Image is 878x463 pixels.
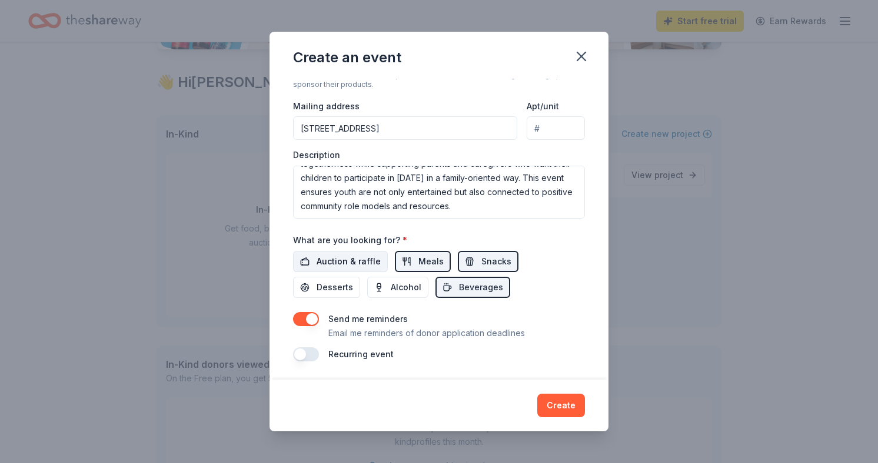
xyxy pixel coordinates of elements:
div: Create an event [293,48,401,67]
button: Meals [395,251,451,272]
label: Send me reminders [328,314,408,324]
label: Mailing address [293,100,360,112]
label: What are you looking for? [293,234,407,246]
span: Auction & raffle [317,254,381,269]
button: Desserts [293,277,360,298]
input: Enter a US address [293,116,517,140]
div: We use this information to help brands find events with their target demographic to sponsor their... [293,71,585,89]
span: Desserts [317,280,353,294]
button: Snacks [458,251,518,272]
span: Alcohol [391,280,421,294]
label: Description [293,149,340,161]
button: Alcohol [367,277,428,298]
button: Beverages [435,277,510,298]
span: Beverages [459,280,503,294]
input: # [527,116,585,140]
button: Create [537,394,585,417]
span: Meals [418,254,444,269]
textarea: Harvest Fess a free, family-friendly community celebration held on [DATE] night, designed to prov... [293,166,585,219]
span: Snacks [481,254,511,269]
label: Recurring event [328,349,394,359]
label: Apt/unit [527,100,559,112]
p: Email me reminders of donor application deadlines [328,326,525,340]
button: Auction & raffle [293,251,388,272]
